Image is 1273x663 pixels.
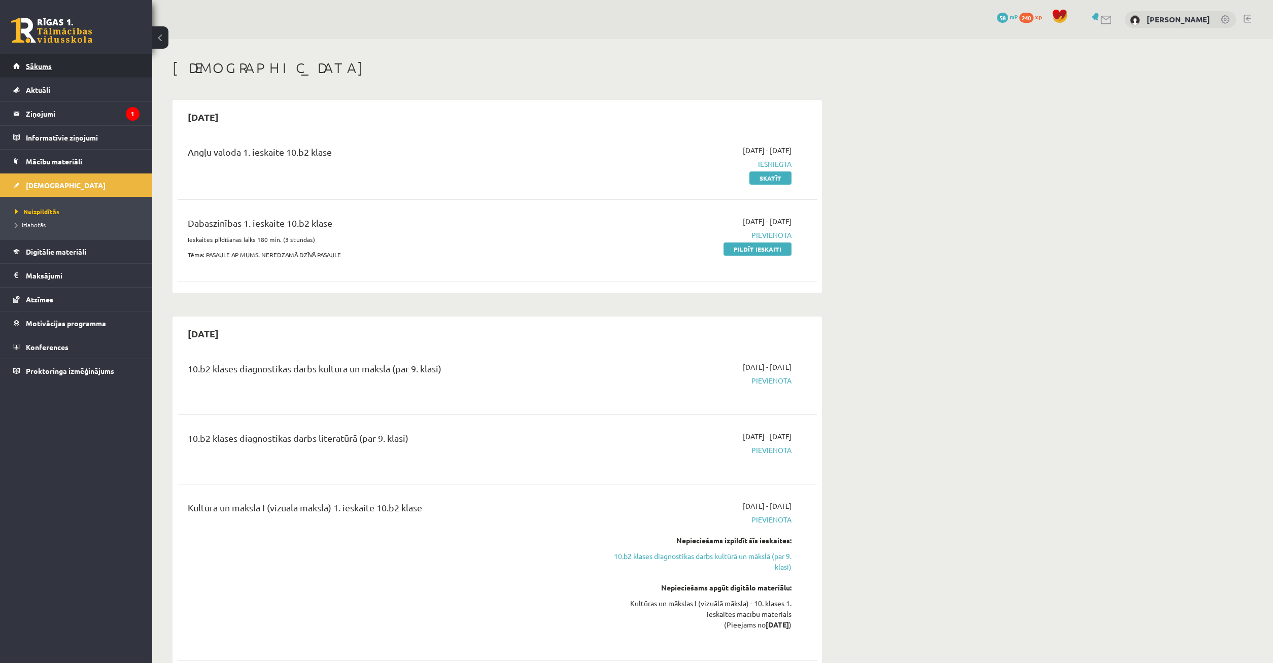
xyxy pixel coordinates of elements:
a: Neizpildītās [15,207,142,216]
span: Pievienota [600,514,792,525]
strong: [DATE] [766,620,789,629]
span: [DEMOGRAPHIC_DATA] [26,181,106,190]
span: Motivācijas programma [26,319,106,328]
a: Digitālie materiāli [13,240,140,263]
img: Timurs Lozovskis [1130,15,1140,25]
span: [DATE] - [DATE] [743,431,792,442]
a: 240 xp [1019,13,1047,21]
i: 1 [126,107,140,121]
a: Sākums [13,54,140,78]
p: Tēma: PASAULE AP MUMS. NEREDZAMĀ DZĪVĀ PASAULE [188,250,585,259]
span: Iesniegta [600,159,792,169]
span: Neizpildītās [15,207,59,216]
a: Konferences [13,335,140,359]
a: Informatīvie ziņojumi [13,126,140,149]
div: Dabaszinības 1. ieskaite 10.b2 klase [188,216,585,235]
a: Rīgas 1. Tālmācības vidusskola [11,18,92,43]
span: Mācību materiāli [26,157,82,166]
a: 10.b2 klases diagnostikas darbs kultūrā un mākslā (par 9. klasi) [600,551,792,572]
a: Pildīt ieskaiti [724,242,792,256]
legend: Maksājumi [26,264,140,287]
span: Pievienota [600,445,792,456]
a: 58 mP [997,13,1018,21]
a: Maksājumi [13,264,140,287]
a: Ziņojumi1 [13,102,140,125]
a: Proktoringa izmēģinājums [13,359,140,382]
div: Kultūras un mākslas I (vizuālā māksla) - 10. klases 1. ieskaites mācību materiāls (Pieejams no ) [600,598,792,630]
span: Pievienota [600,230,792,240]
div: Nepieciešams izpildīt šīs ieskaites: [600,535,792,546]
span: [DATE] - [DATE] [743,501,792,511]
h1: [DEMOGRAPHIC_DATA] [173,59,822,77]
legend: Ziņojumi [26,102,140,125]
span: Konferences [26,342,68,352]
a: Skatīt [749,171,792,185]
span: Aktuāli [26,85,50,94]
span: 58 [997,13,1008,23]
span: Izlabotās [15,221,46,229]
div: 10.b2 klases diagnostikas darbs kultūrā un mākslā (par 9. klasi) [188,362,585,380]
a: Aktuāli [13,78,140,101]
span: [DATE] - [DATE] [743,216,792,227]
div: Angļu valoda 1. ieskaite 10.b2 klase [188,145,585,164]
div: Kultūra un māksla I (vizuālā māksla) 1. ieskaite 10.b2 klase [188,501,585,519]
a: [DEMOGRAPHIC_DATA] [13,173,140,197]
div: Nepieciešams apgūt digitālo materiālu: [600,582,792,593]
h2: [DATE] [178,322,229,345]
legend: Informatīvie ziņojumi [26,126,140,149]
span: Sākums [26,61,52,71]
span: Pievienota [600,375,792,386]
span: [DATE] - [DATE] [743,362,792,372]
span: 240 [1019,13,1034,23]
span: xp [1035,13,1042,21]
h2: [DATE] [178,105,229,129]
a: [PERSON_NAME] [1147,14,1210,24]
a: Izlabotās [15,220,142,229]
span: mP [1010,13,1018,21]
span: [DATE] - [DATE] [743,145,792,156]
a: Atzīmes [13,288,140,311]
span: Atzīmes [26,295,53,304]
a: Mācību materiāli [13,150,140,173]
p: Ieskaites pildīšanas laiks 180 min. (3 stundas) [188,235,585,244]
span: Proktoringa izmēģinājums [26,366,114,375]
span: Digitālie materiāli [26,247,86,256]
a: Motivācijas programma [13,311,140,335]
div: 10.b2 klases diagnostikas darbs literatūrā (par 9. klasi) [188,431,585,450]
